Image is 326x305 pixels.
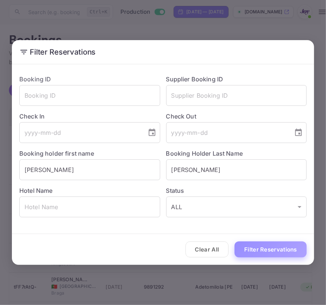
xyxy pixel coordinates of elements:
[185,241,229,257] button: Clear All
[19,112,160,121] label: Check In
[19,187,53,194] label: Hotel Name
[166,186,307,195] label: Status
[291,125,306,140] button: Choose date
[19,75,51,83] label: Booking ID
[19,122,142,143] input: yyyy-mm-dd
[145,125,159,140] button: Choose date
[166,75,223,83] label: Supplier Booking ID
[19,159,160,180] input: Holder First Name
[166,122,288,143] input: yyyy-mm-dd
[166,150,243,157] label: Booking Holder Last Name
[19,150,94,157] label: Booking holder first name
[166,112,307,121] label: Check Out
[166,159,307,180] input: Holder Last Name
[12,40,314,64] h2: Filter Reservations
[166,85,307,106] input: Supplier Booking ID
[166,197,307,217] div: ALL
[19,197,160,217] input: Hotel Name
[235,241,307,257] button: Filter Reservations
[19,85,160,106] input: Booking ID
